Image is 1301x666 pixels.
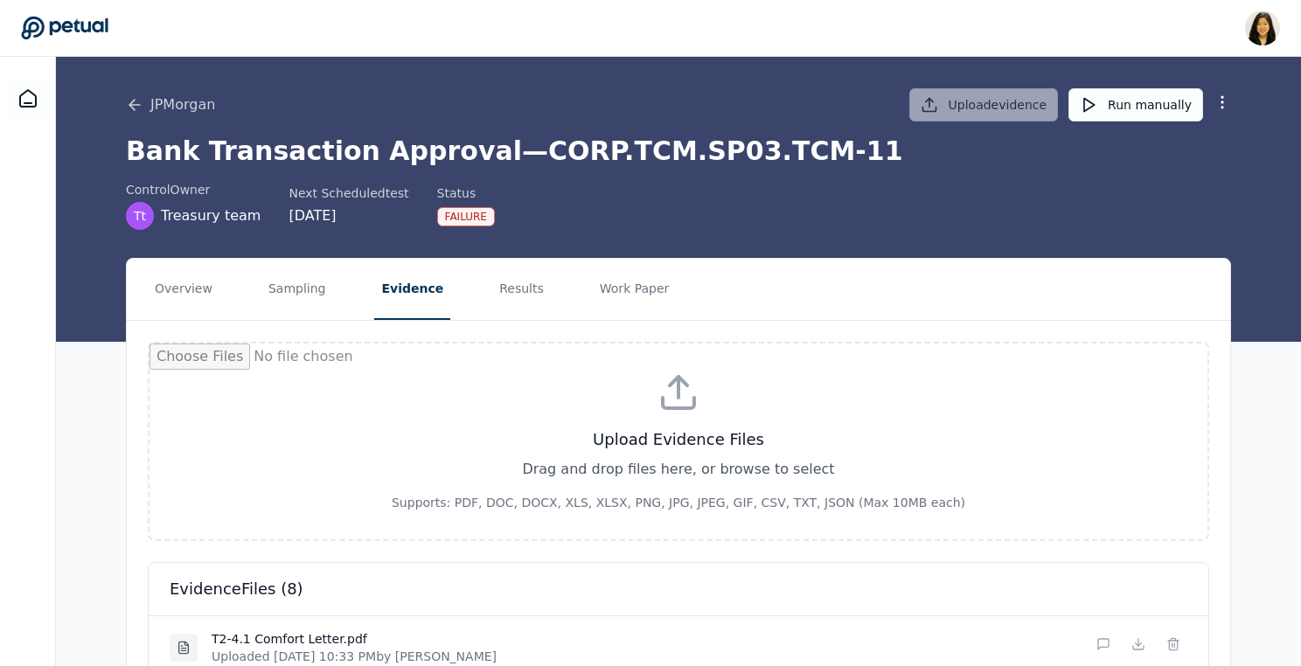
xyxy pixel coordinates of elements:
div: control Owner [126,181,261,198]
button: Download File [1124,630,1152,658]
button: Add/Edit Description [1089,630,1117,658]
h4: T2-4.1 Comfort Letter.pdf [212,630,497,648]
div: [DATE] [289,205,408,226]
h1: Bank Transaction Approval — CORP.TCM.SP03.TCM-11 [126,135,1231,167]
button: JPMorgan [126,94,215,115]
a: Go to Dashboard [21,16,108,40]
p: Uploaded [DATE] 10:33 PM by [PERSON_NAME] [212,648,497,665]
button: Evidence [374,259,450,320]
button: Results [492,259,551,320]
a: Dashboard [7,78,49,120]
button: Delete File [1159,630,1187,658]
nav: Tabs [127,259,1230,320]
div: Next Scheduled test [289,184,408,202]
div: Failure [437,207,495,226]
img: Renee Park [1245,10,1280,45]
h3: evidence Files ( 8 ) [170,577,1187,601]
button: Sampling [261,259,333,320]
button: Uploadevidence [909,88,1059,121]
button: Overview [148,259,219,320]
button: Work Paper [593,259,677,320]
span: Tt [134,207,146,225]
span: Treasury team [161,205,261,226]
button: Run manually [1068,88,1203,121]
div: Status [437,184,495,202]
